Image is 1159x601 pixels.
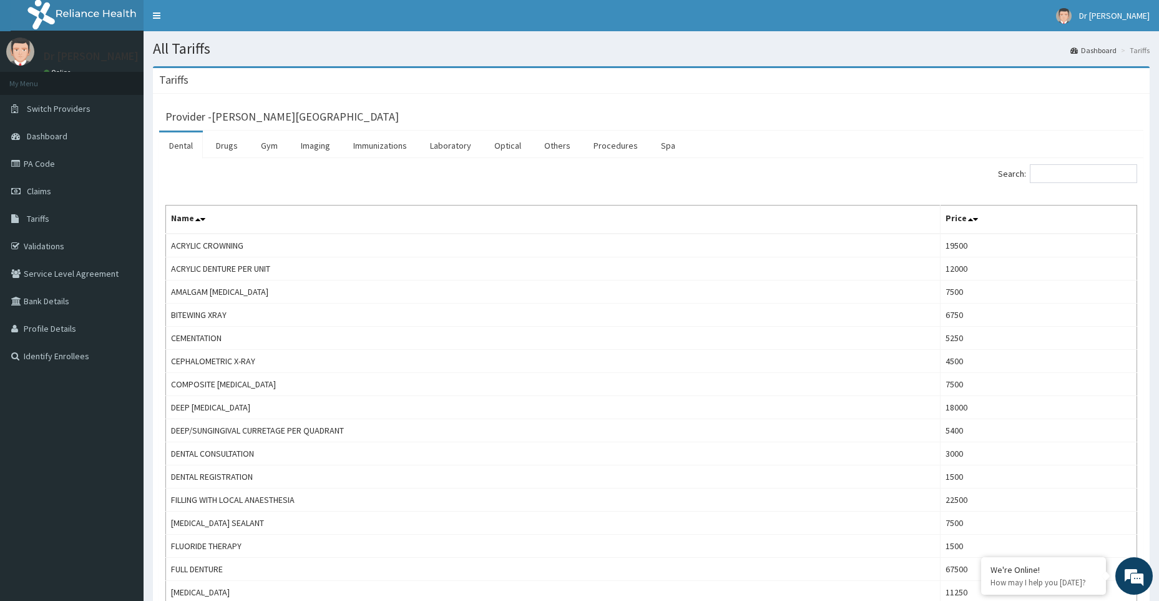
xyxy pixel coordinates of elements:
[990,577,1097,588] p: How may I help you today?
[251,132,288,159] a: Gym
[940,327,1137,350] td: 5250
[153,41,1150,57] h1: All Tariffs
[940,206,1137,234] th: Price
[27,103,90,114] span: Switch Providers
[291,132,340,159] a: Imaging
[940,350,1137,373] td: 4500
[1118,45,1150,56] li: Tariffs
[166,327,941,350] td: CEMENTATION
[1070,45,1117,56] a: Dashboard
[206,132,248,159] a: Drugs
[940,234,1137,257] td: 19500
[166,373,941,396] td: COMPOSITE [MEDICAL_DATA]
[940,281,1137,304] td: 7500
[165,111,399,122] h3: Provider - [PERSON_NAME][GEOGRAPHIC_DATA]
[159,74,188,86] h3: Tariffs
[420,132,481,159] a: Laboratory
[166,558,941,581] td: FULL DENTURE
[940,373,1137,396] td: 7500
[44,51,139,62] p: Dr [PERSON_NAME]
[1079,10,1150,21] span: Dr [PERSON_NAME]
[166,304,941,327] td: BITEWING XRAY
[166,281,941,304] td: AMALGAM [MEDICAL_DATA]
[484,132,531,159] a: Optical
[1030,164,1137,183] input: Search:
[940,535,1137,558] td: 1500
[940,512,1137,535] td: 7500
[940,304,1137,327] td: 6750
[166,465,941,489] td: DENTAL REGISTRATION
[940,442,1137,465] td: 3000
[27,213,49,224] span: Tariffs
[1056,8,1072,24] img: User Image
[990,564,1097,575] div: We're Online!
[534,132,580,159] a: Others
[940,396,1137,419] td: 18000
[159,132,203,159] a: Dental
[44,68,74,77] a: Online
[166,419,941,442] td: DEEP/SUNGINGIVAL CURRETAGE PER QUADRANT
[27,131,67,142] span: Dashboard
[940,489,1137,512] td: 22500
[166,234,941,257] td: ACRYLIC CROWNING
[166,489,941,512] td: FILLING WITH LOCAL ANAESTHESIA
[166,396,941,419] td: DEEP [MEDICAL_DATA]
[940,419,1137,442] td: 5400
[584,132,648,159] a: Procedures
[940,558,1137,581] td: 67500
[998,164,1137,183] label: Search:
[166,535,941,558] td: FLUORIDE THERAPY
[940,257,1137,281] td: 12000
[166,512,941,535] td: [MEDICAL_DATA] SEALANT
[166,257,941,281] td: ACRYLIC DENTURE PER UNIT
[166,350,941,373] td: CEPHALOMETRIC X-RAY
[27,186,51,197] span: Claims
[343,132,417,159] a: Immunizations
[940,465,1137,489] td: 1500
[651,132,685,159] a: Spa
[166,442,941,465] td: DENTAL CONSULTATION
[6,37,34,66] img: User Image
[166,206,941,234] th: Name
